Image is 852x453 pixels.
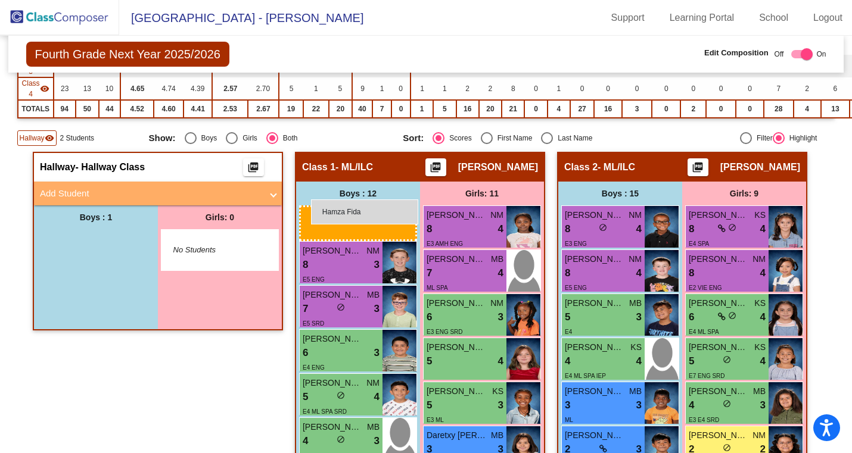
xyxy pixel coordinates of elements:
[794,100,821,118] td: 4
[120,100,154,118] td: 4.52
[303,421,362,433] span: [PERSON_NAME]
[329,100,353,118] td: 20
[444,133,471,143] div: Scores
[372,100,392,118] td: 7
[411,100,433,118] td: 1
[565,297,624,310] span: [PERSON_NAME] Del [PERSON_NAME]
[630,341,642,354] span: KS
[816,49,826,60] span: On
[558,182,682,205] div: Boys : 15
[391,100,411,118] td: 0
[303,100,328,118] td: 22
[720,161,800,173] span: [PERSON_NAME]
[689,253,748,265] span: [PERSON_NAME]
[40,84,49,93] mat-icon: visibility
[565,221,570,237] span: 8
[548,100,570,118] td: 4
[248,77,278,100] td: 2.70
[54,100,76,118] td: 94
[689,221,694,237] span: 8
[18,100,54,118] td: TOTALS
[498,310,503,325] span: 3
[565,373,606,379] span: E4 ML SPA IEP
[54,77,76,100] td: 23
[403,132,648,144] mat-radio-group: Select an option
[34,182,282,205] mat-expansion-panel-header: Add Student
[246,161,260,178] mat-icon: picture_as_pdf
[303,257,308,273] span: 8
[352,100,372,118] td: 40
[548,77,570,100] td: 1
[498,221,503,237] span: 4
[374,301,380,317] span: 3
[680,100,706,118] td: 2
[498,398,503,413] span: 3
[303,77,328,100] td: 1
[753,429,766,442] span: NM
[45,133,54,143] mat-icon: visibility
[652,100,680,118] td: 0
[689,341,748,354] span: [PERSON_NAME]
[492,385,503,398] span: KS
[40,187,262,201] mat-panel-title: Add Student
[427,240,463,247] span: E3 AMH ENG
[760,310,766,325] span: 4
[804,8,852,27] a: Logout
[491,253,503,265] span: MB
[303,320,324,327] span: E5 SRD
[76,161,145,173] span: - Hallway Class
[374,433,380,449] span: 3
[565,341,624,354] span: [PERSON_NAME]
[636,221,642,237] span: 4
[570,77,594,100] td: 0
[794,77,821,100] td: 2
[565,209,624,221] span: [PERSON_NAME]
[689,209,748,221] span: [PERSON_NAME]
[479,77,502,100] td: 2
[372,77,392,100] td: 1
[750,8,798,27] a: School
[629,209,642,221] span: NM
[622,100,652,118] td: 3
[403,133,424,143] span: Sort:
[427,398,432,413] span: 5
[689,398,694,413] span: 4
[689,329,719,335] span: E4 ML SPA
[622,77,652,100] td: 0
[689,240,709,247] span: E4 SPA
[391,77,411,100] td: 0
[706,77,736,100] td: 0
[18,77,54,100] td: Theresa O'Brien - GT/2e
[303,301,308,317] span: 7
[374,257,380,273] span: 3
[629,253,642,265] span: NM
[785,133,817,143] div: Highlight
[427,253,486,265] span: [PERSON_NAME]
[689,429,748,442] span: [PERSON_NAME]
[570,100,594,118] td: 27
[456,77,479,100] td: 2
[303,289,362,301] span: [PERSON_NAME]
[184,100,212,118] td: 4.41
[498,354,503,369] span: 4
[149,133,176,143] span: Show:
[374,345,380,361] span: 3
[26,42,229,67] span: Fourth Grade Next Year 2025/2026
[689,354,694,369] span: 5
[427,341,486,354] span: [PERSON_NAME]
[689,310,694,325] span: 6
[760,265,766,281] span: 4
[22,78,40,99] span: Class 4
[636,310,642,325] span: 3
[491,429,503,442] span: MB
[303,377,362,389] span: [PERSON_NAME]
[456,100,479,118] td: 16
[427,354,432,369] span: 5
[564,161,598,173] span: Class 2
[753,385,766,398] span: MB
[120,77,154,100] td: 4.65
[680,77,706,100] td: 0
[723,443,731,452] span: do_not_disturb_alt
[565,385,624,398] span: [PERSON_NAME]
[154,100,184,118] td: 4.60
